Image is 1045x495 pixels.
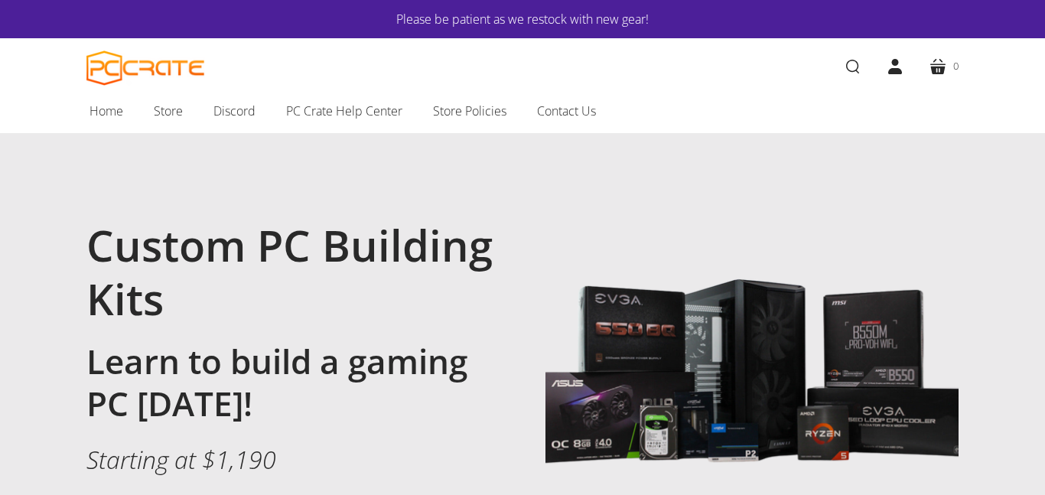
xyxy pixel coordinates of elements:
a: 0 [916,45,971,88]
span: Store Policies [433,101,506,121]
h1: Custom PC Building Kits [86,218,500,325]
a: PC Crate Help Center [271,95,418,127]
em: Starting at $1,190 [86,443,276,476]
span: Discord [213,101,256,121]
span: PC Crate Help Center [286,101,402,121]
a: Store [138,95,198,127]
a: Discord [198,95,271,127]
nav: Main navigation [63,95,982,133]
a: Please be patient as we restock with new gear! [132,9,913,29]
span: 0 [953,58,959,74]
span: Home [90,101,123,121]
span: Store [154,101,183,121]
span: Contact Us [537,101,596,121]
a: Store Policies [418,95,522,127]
a: Home [74,95,138,127]
a: PC CRATE [86,50,205,86]
a: Contact Us [522,95,611,127]
h2: Learn to build a gaming PC [DATE]! [86,340,500,425]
